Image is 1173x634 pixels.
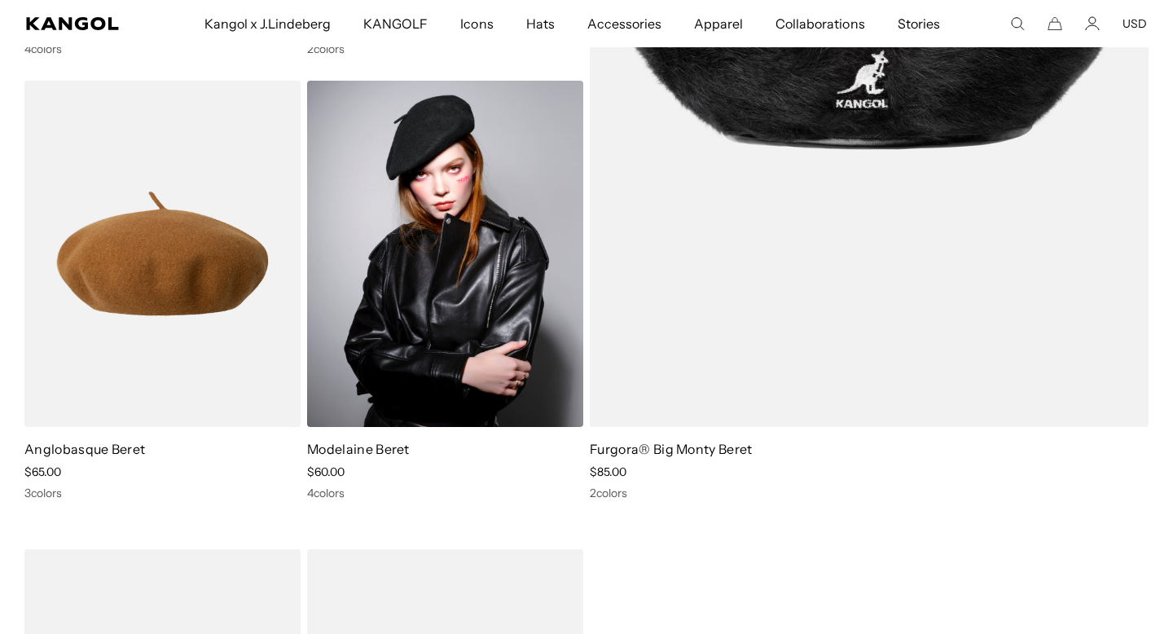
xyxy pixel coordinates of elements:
span: $85.00 [590,464,626,479]
span: $65.00 [24,464,61,479]
summary: Search here [1010,16,1025,31]
button: Cart [1048,16,1062,31]
img: Modelaine Beret [307,81,583,428]
a: Furgora® Big Monty Beret [590,441,753,457]
div: 4 colors [24,42,301,56]
div: 4 colors [307,486,583,500]
span: $60.00 [307,464,345,479]
button: USD [1122,16,1147,31]
a: Anglobasque Beret [24,441,145,457]
div: 2 colors [590,486,1149,500]
a: Account [1085,16,1100,31]
div: 3 colors [24,486,301,500]
div: 2 colors [307,42,583,56]
img: Anglobasque Beret [24,81,301,428]
a: Modelaine Beret [307,441,410,457]
a: Kangol [26,17,134,30]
